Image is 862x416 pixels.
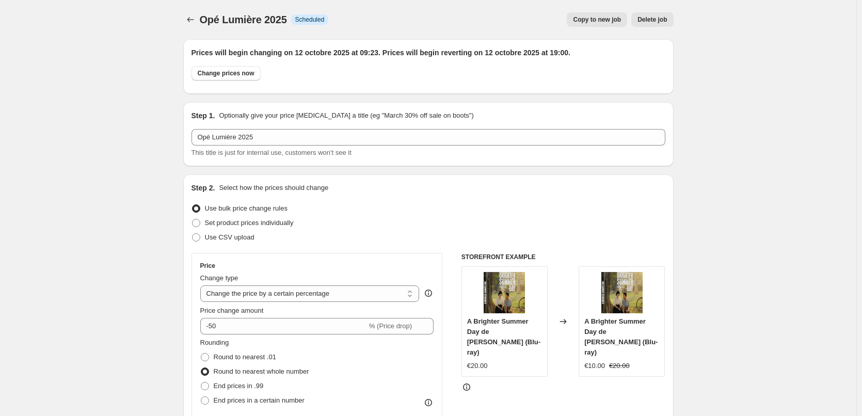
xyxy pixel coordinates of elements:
[205,204,288,212] span: Use bulk price change rules
[214,382,264,390] span: End prices in .99
[214,396,305,404] span: End prices in a certain number
[198,69,254,77] span: Change prices now
[369,322,412,330] span: % (Price drop)
[461,253,665,261] h6: STOREFRONT EXAMPLE
[205,233,254,241] span: Use CSV upload
[200,14,287,25] span: Opé Lumière 2025
[205,219,294,227] span: Set product prices individually
[584,361,605,371] div: €10.00
[467,317,540,356] span: A Brighter Summer Day de [PERSON_NAME] (Blu-ray)
[601,272,643,313] img: 3D_A_BRIGHTER_SUMMER_DAY_BD_DEF_80x.png
[631,12,673,27] button: Delete job
[191,66,261,81] button: Change prices now
[191,129,665,146] input: 30% off holiday sale
[584,317,658,356] span: A Brighter Summer Day de [PERSON_NAME] (Blu-ray)
[573,15,621,24] span: Copy to new job
[200,274,238,282] span: Change type
[191,47,665,58] h2: Prices will begin changing on 12 octobre 2025 at 09:23. Prices will begin reverting on 12 octobre...
[200,307,264,314] span: Price change amount
[191,110,215,121] h2: Step 1.
[200,262,215,270] h3: Price
[200,318,367,334] input: -15
[609,361,630,371] strike: €20.00
[200,339,229,346] span: Rounding
[219,183,328,193] p: Select how the prices should change
[467,361,488,371] div: €20.00
[567,12,627,27] button: Copy to new job
[219,110,473,121] p: Optionally give your price [MEDICAL_DATA] a title (eg "March 30% off sale on boots")
[191,149,352,156] span: This title is just for internal use, customers won't see it
[295,15,325,24] span: Scheduled
[423,288,434,298] div: help
[637,15,667,24] span: Delete job
[214,367,309,375] span: Round to nearest whole number
[183,12,198,27] button: Price change jobs
[214,353,276,361] span: Round to nearest .01
[484,272,525,313] img: 3D_A_BRIGHTER_SUMMER_DAY_BD_DEF_80x.png
[191,183,215,193] h2: Step 2.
